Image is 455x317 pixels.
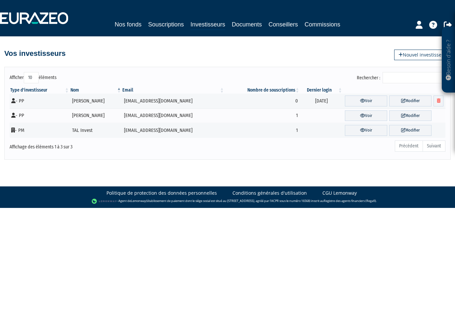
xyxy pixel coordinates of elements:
[445,30,452,90] p: Besoin d'aide ?
[394,50,451,60] a: Nouvel investisseur
[383,72,445,83] input: Rechercher :
[434,96,443,106] a: Supprimer
[190,20,225,30] a: Investisseurs
[10,123,70,138] td: - PM
[305,20,340,29] a: Commissions
[345,96,387,106] a: Voir
[70,87,122,94] th: Nom : activer pour trier la colonne par ordre d&eacute;croissant
[343,87,445,94] th: &nbsp;
[106,190,217,196] a: Politique de protection des données personnelles
[232,190,307,196] a: Conditions générales d'utilisation
[324,199,376,203] a: Registre des agents financiers (Regafi)
[225,123,300,138] td: 1
[10,140,186,150] div: Affichage des éléments 1 à 3 sur 3
[10,94,70,108] td: - PP
[122,94,225,108] td: [EMAIL_ADDRESS][DOMAIN_NAME]
[10,72,57,83] label: Afficher éléments
[122,108,225,123] td: [EMAIL_ADDRESS][DOMAIN_NAME]
[389,96,432,106] a: Modifier
[225,108,300,123] td: 1
[300,87,343,94] th: Dernier login : activer pour trier la colonne par ordre croissant
[232,20,262,29] a: Documents
[7,198,448,205] div: - Agent de (établissement de paiement dont le siège social est situé au [STREET_ADDRESS], agréé p...
[357,72,445,83] label: Rechercher :
[345,110,387,121] a: Voir
[322,190,357,196] a: CGU Lemonway
[389,110,432,121] a: Modifier
[148,20,184,29] a: Souscriptions
[115,20,142,29] a: Nos fonds
[345,125,387,136] a: Voir
[10,87,70,94] th: Type d'investisseur : activer pour trier la colonne par ordre croissant
[131,199,146,203] a: Lemonway
[225,87,300,94] th: Nombre de souscriptions : activer pour trier la colonne par ordre croissant
[4,50,65,58] h4: Vos investisseurs
[70,108,122,123] td: [PERSON_NAME]
[70,123,122,138] td: TAL Invest
[92,198,117,205] img: logo-lemonway.png
[70,94,122,108] td: [PERSON_NAME]
[122,87,225,94] th: Email : activer pour trier la colonne par ordre croissant
[122,123,225,138] td: [EMAIL_ADDRESS][DOMAIN_NAME]
[300,94,343,108] td: [DATE]
[269,20,298,29] a: Conseillers
[24,72,39,83] select: Afficheréléments
[225,94,300,108] td: 0
[10,108,70,123] td: - PP
[389,125,432,136] a: Modifier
